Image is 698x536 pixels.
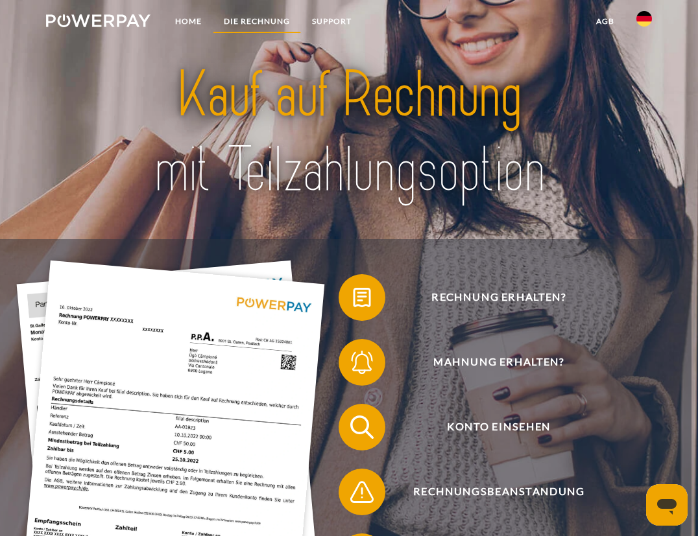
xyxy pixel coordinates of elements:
a: SUPPORT [301,10,363,33]
img: logo-powerpay-white.svg [46,14,150,27]
img: de [636,11,652,27]
a: Mahnung erhalten? [322,336,659,388]
img: qb_bell.svg [348,348,377,377]
button: Rechnungsbeanstandung [339,469,642,515]
a: agb [585,10,625,33]
a: Rechnungsbeanstandung [322,466,659,518]
span: Rechnungsbeanstandung [356,469,642,515]
button: Mahnung erhalten? [339,339,642,386]
img: title-powerpay_de.svg [107,54,591,211]
button: Konto einsehen [339,404,642,450]
span: Mahnung erhalten? [356,339,642,386]
span: Rechnung erhalten? [356,274,642,321]
img: qb_search.svg [348,413,377,442]
img: qb_warning.svg [348,478,377,507]
button: Rechnung erhalten? [339,274,642,321]
a: Konto einsehen [322,401,659,453]
a: Rechnung erhalten? [322,272,659,323]
iframe: Schaltfläche zum Öffnen des Messaging-Fensters [646,484,688,526]
a: DIE RECHNUNG [213,10,301,33]
a: Home [164,10,213,33]
span: Konto einsehen [356,404,642,450]
img: qb_bill.svg [348,283,377,312]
